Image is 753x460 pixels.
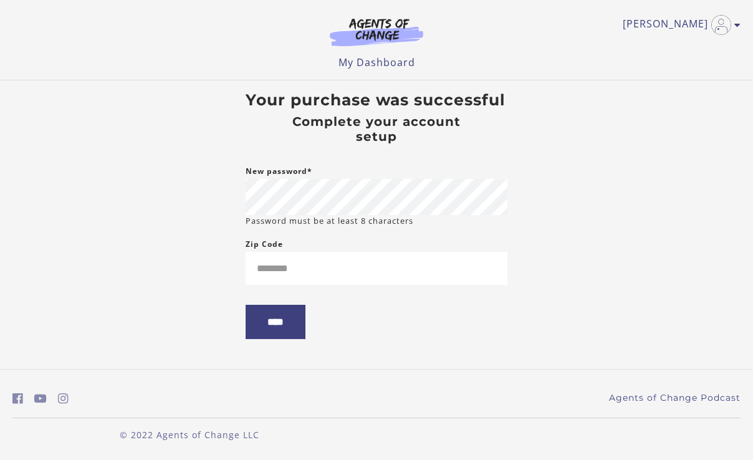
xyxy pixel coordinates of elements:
label: New password* [246,164,312,179]
a: Agents of Change Podcast [609,391,741,405]
a: Toggle menu [623,15,734,35]
label: Zip Code [246,237,283,252]
h3: Your purchase was successful [246,90,507,109]
a: https://www.facebook.com/groups/aswbtestprep (Open in a new window) [12,390,23,408]
a: https://www.youtube.com/c/AgentsofChangeTestPrepbyMeaganMitchell (Open in a new window) [34,390,47,408]
i: https://www.youtube.com/c/AgentsofChangeTestPrepbyMeaganMitchell (Open in a new window) [34,393,47,405]
i: https://www.instagram.com/agentsofchangeprep/ (Open in a new window) [58,393,69,405]
a: My Dashboard [338,55,415,69]
small: Password must be at least 8 characters [246,215,413,227]
img: Agents of Change Logo [317,17,436,46]
p: © 2022 Agents of Change LLC [12,428,367,441]
i: https://www.facebook.com/groups/aswbtestprep (Open in a new window) [12,393,23,405]
a: https://www.instagram.com/agentsofchangeprep/ (Open in a new window) [58,390,69,408]
h4: Complete your account setup [272,114,481,144]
